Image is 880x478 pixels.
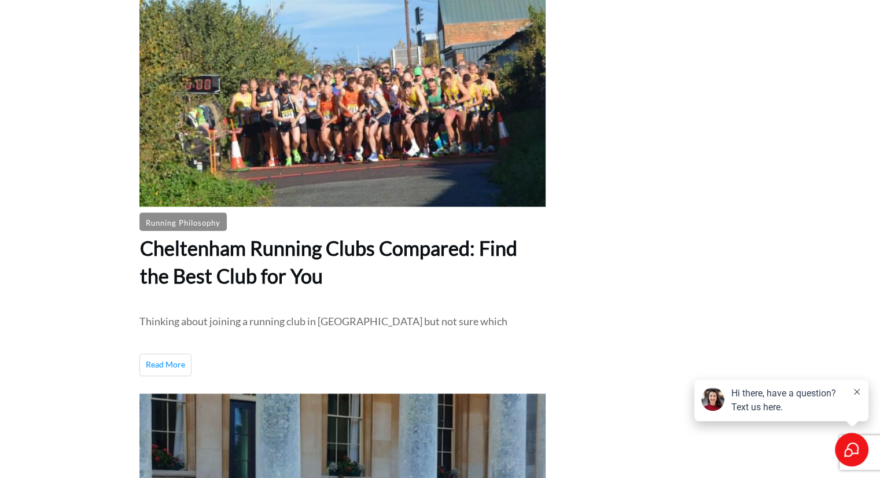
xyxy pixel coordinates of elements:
[146,218,220,227] a: Running Philosophy
[146,360,185,370] span: Read More
[139,354,192,376] a: Read More
[140,236,517,288] span: Cheltenham Running Clubs Compared: Find the Best Club for You
[139,312,546,345] p: Thinking about joining a running club in [GEOGRAPHIC_DATA] but not sure which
